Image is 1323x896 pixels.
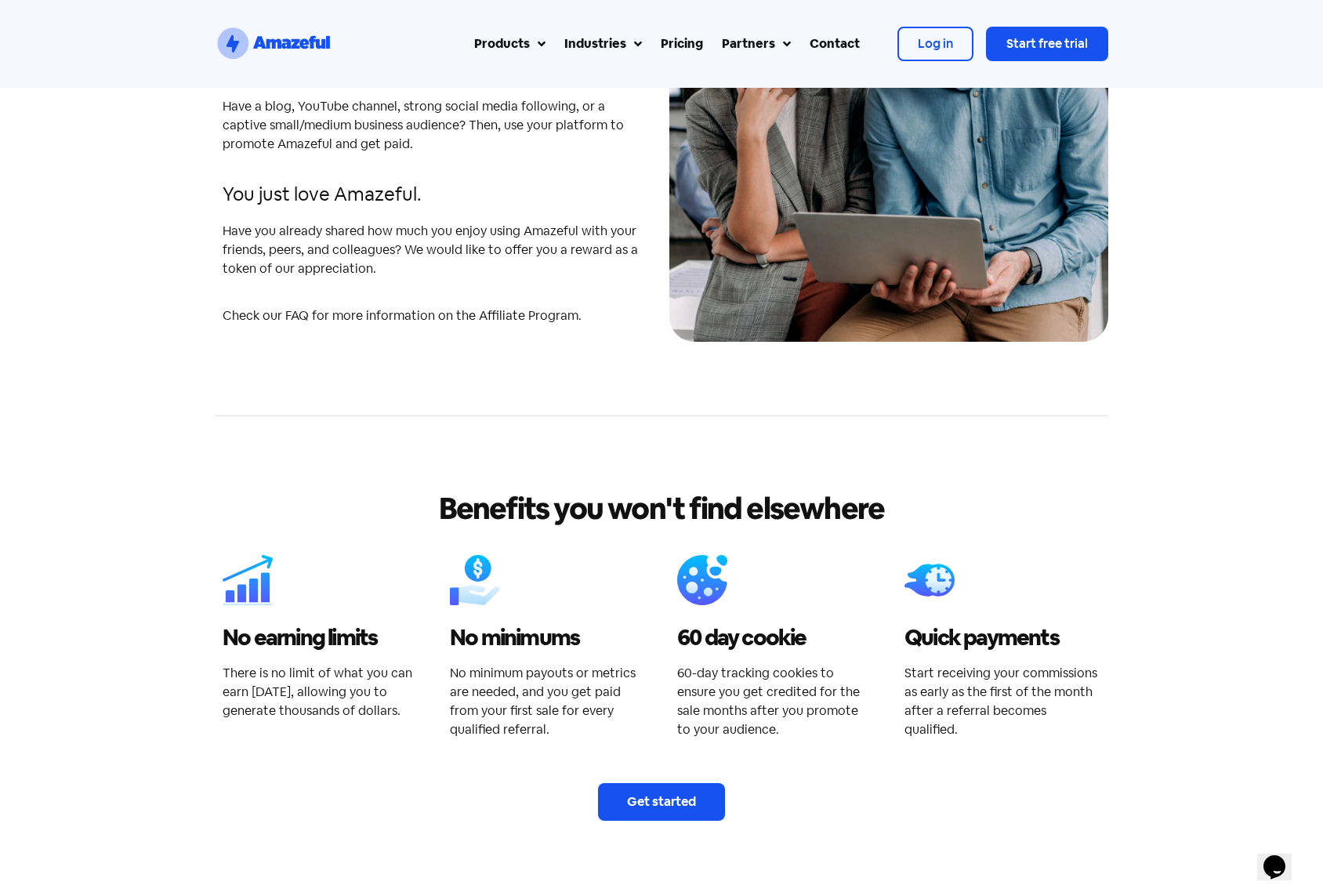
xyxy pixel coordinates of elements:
div: Contact [810,34,860,53]
p: 60-day tracking cookies to ensure you get credited for the sale months after you promote to your ... [677,664,873,739]
a: Contact [800,25,869,63]
p: Start receiving your commissions as early as the first of the month after a referral becomes qual... [904,664,1100,739]
p: Have you already shared how much you enjoy using Amazeful with your friends, peers, and colleague... [223,222,646,278]
div: Partners [722,34,775,53]
h2: Quick payments [904,626,1100,648]
div: You just love Amazeful. [223,182,646,206]
h2: No minimums [450,626,646,648]
a: Log in [897,27,973,61]
a: Start free trial [986,27,1108,61]
a: Industries [555,25,651,63]
span: Log in [918,35,953,52]
h2: No earning limits [223,626,419,648]
span: Start free trial [1006,35,1088,52]
p: Check our FAQ for more information on the Affiliate Program. [223,307,646,325]
div: There is no limit of what you can earn [DATE], allowing you to generate thousands of dollars. [223,664,419,720]
span: Get started [627,793,696,810]
div: Products [474,34,530,53]
a: Pricing [651,25,712,63]
a: Partners [712,25,800,63]
a: Products [465,25,555,63]
a: Get started [598,783,725,821]
h2: Benefits you won't find elsewhere [223,494,1100,524]
div: Pricing [661,34,703,53]
h2: 60 day cookie [677,626,873,648]
p: Have a blog, YouTube channel, strong social media following, or a captive small/medium business a... [223,97,646,154]
a: SVG link [215,25,332,63]
div: Industries [564,34,626,53]
iframe: chat widget [1257,833,1307,880]
div: No minimum payouts or metrics are needed, and you get paid from your first sale for every qualifi... [450,664,646,739]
